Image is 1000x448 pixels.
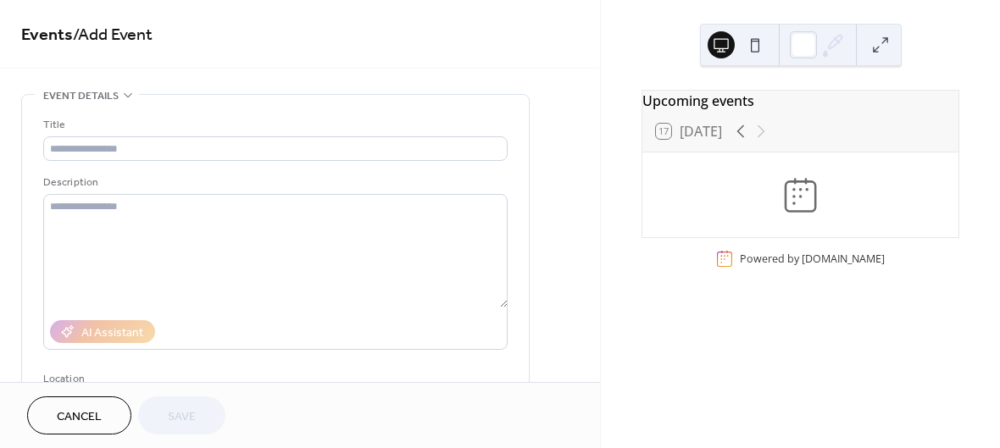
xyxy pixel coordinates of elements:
div: Description [43,174,504,191]
span: Event details [43,87,119,105]
div: Upcoming events [642,91,958,111]
a: Events [21,19,73,52]
span: Cancel [57,408,102,426]
div: Location [43,370,504,388]
div: Powered by [740,252,885,266]
a: [DOMAIN_NAME] [802,252,885,266]
span: / Add Event [73,19,153,52]
button: Cancel [27,396,131,434]
div: Title [43,116,504,134]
